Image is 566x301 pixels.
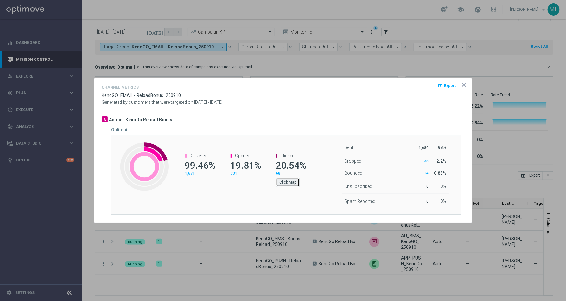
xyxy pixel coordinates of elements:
span: Export [444,83,456,88]
span: 1,671 [185,171,195,176]
span: Clicked [280,153,295,158]
i: open_in_browser [438,83,443,88]
div: A [102,116,108,122]
h5: Optimail [111,127,129,132]
span: Sent [345,145,353,150]
span: 68 [276,171,280,176]
span: Opened [235,153,250,158]
h3: Action: [109,117,124,122]
span: Unsubscribed [345,184,372,189]
p: 1,680 [416,145,429,150]
button: Click Map [276,178,300,187]
span: Bounced [345,171,363,176]
span: Spam Reported [345,199,376,204]
span: 99.46% [185,160,216,171]
h4: Channel Metrics [102,85,139,90]
span: [DATE] - [DATE] [194,100,223,105]
opti-icon: icon [461,82,467,88]
span: 38 [424,159,429,163]
span: 0% [441,184,447,189]
span: Generated by customers that were targeted on [102,100,194,105]
p: 0 [416,184,429,189]
span: Delivered [190,153,207,158]
span: 331 [231,171,237,176]
span: Dropped [345,159,362,164]
span: 0.83% [434,171,447,176]
span: KenoGO_EMAIL - ReloadBonus_250910 [102,93,181,98]
p: 0 [416,199,429,204]
span: 98% [438,145,447,150]
button: open_in_browser Export [437,82,457,89]
h3: KenoGo Reload Bonus [126,117,173,122]
span: 0% [441,199,447,204]
span: 14 [424,171,429,175]
span: 2.2% [437,159,447,164]
span: 19.81% [230,160,261,171]
span: 20.54% [276,160,306,171]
